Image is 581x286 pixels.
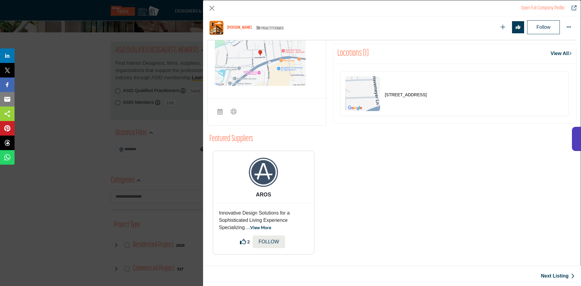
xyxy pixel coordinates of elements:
h1: [PERSON_NAME] [227,25,252,31]
a: AROS [256,192,271,198]
a: View All [551,50,572,57]
p: Innovative Design Solutions for a Sophisticated Living Experience Specializing ... [219,209,308,231]
button: Follow [253,235,285,248]
a: Next Listing [541,272,575,280]
p: [STREET_ADDRESS] [385,92,427,98]
a: Redirect to ann-fitzgerald [521,6,564,11]
a: Redirect to ann-fitzgerald [567,5,576,12]
img: ann-fitzgerald logo [209,20,224,35]
img: Location Map [345,76,380,111]
button: Close [207,4,216,13]
img: AROS [248,157,279,187]
a: View More [250,225,271,230]
button: More Options [563,21,575,33]
img: ASID Qualified Practitioners [256,24,284,32]
img: Location Map [215,25,306,86]
span: 2 [247,238,250,245]
h2: Locations (1) [337,48,369,59]
h2: Featured Suppliers [209,134,253,144]
p: Follow [259,238,279,245]
button: Follow [527,20,560,34]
